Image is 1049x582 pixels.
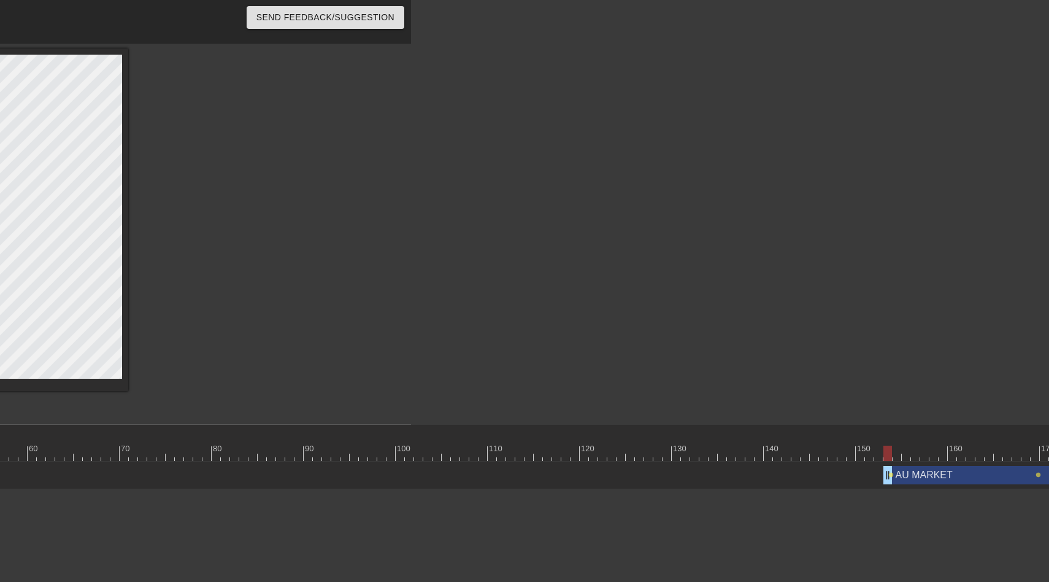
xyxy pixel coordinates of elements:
div: 120 [581,443,596,455]
span: Send Feedback/Suggestion [256,10,394,25]
div: 150 [857,443,872,455]
div: 70 [121,443,132,455]
div: 110 [489,443,504,455]
span: lens [1036,472,1041,478]
span: lens [888,472,894,478]
button: Send Feedback/Suggestion [247,6,404,29]
div: 90 [305,443,316,455]
div: 100 [397,443,412,455]
div: 60 [29,443,40,455]
div: 160 [949,443,964,455]
div: 140 [765,443,780,455]
span: drag_handle [882,469,894,481]
div: 80 [213,443,224,455]
div: 130 [673,443,688,455]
